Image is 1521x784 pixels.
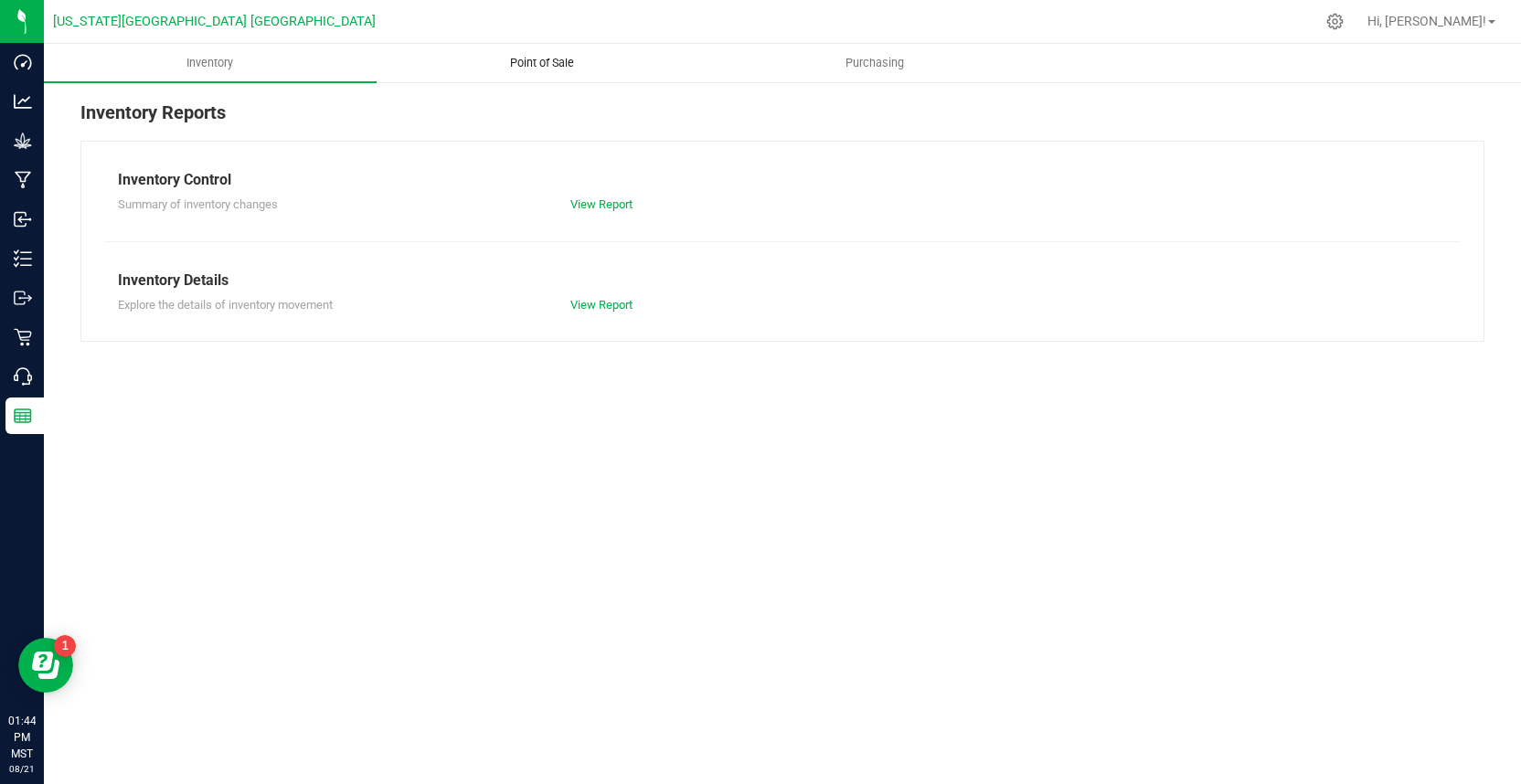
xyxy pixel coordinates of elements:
inline-svg: Inbound [14,210,32,228]
inline-svg: Inventory [14,249,32,268]
inline-svg: Retail [14,328,32,346]
span: Hi, [PERSON_NAME]! [1367,14,1486,28]
span: Inventory [162,55,258,71]
inline-svg: Outbound [14,289,32,307]
span: [US_STATE][GEOGRAPHIC_DATA] [GEOGRAPHIC_DATA] [53,14,376,29]
span: Explore the details of inventory movement [118,298,333,312]
a: View Report [570,197,633,211]
a: Purchasing [708,44,1041,82]
a: Point of Sale [377,44,709,82]
div: Inventory Control [118,169,1447,191]
span: Purchasing [821,55,929,71]
inline-svg: Manufacturing [14,171,32,189]
span: Summary of inventory changes [118,197,278,211]
a: Inventory [44,44,377,82]
inline-svg: Reports [14,407,32,425]
div: Inventory Details [118,270,1447,291]
p: 08/21 [8,762,36,776]
p: 01:44 PM MST [8,713,36,762]
inline-svg: Analytics [14,92,32,111]
a: View Report [570,298,633,312]
div: Manage settings [1324,13,1346,30]
div: Inventory Reports [80,99,1484,141]
inline-svg: Dashboard [14,53,32,71]
span: Point of Sale [485,55,599,71]
inline-svg: Call Center [14,367,32,386]
inline-svg: Grow [14,132,32,150]
iframe: Resource center [18,638,73,693]
iframe: Resource center unread badge [54,635,76,657]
